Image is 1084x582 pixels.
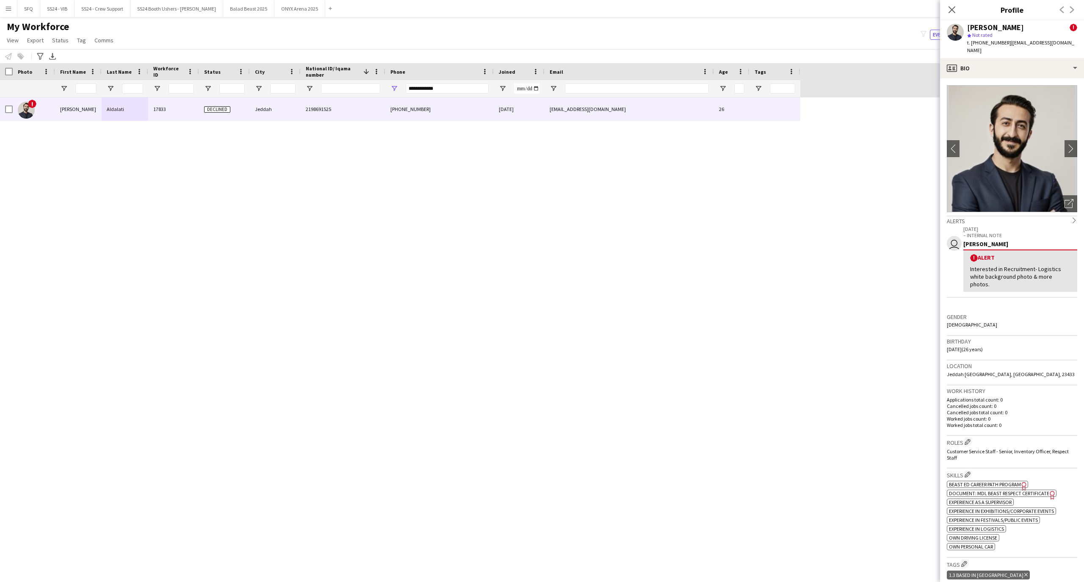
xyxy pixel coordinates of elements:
p: Applications total count: 0 [947,396,1077,403]
span: ! [970,254,978,262]
button: Open Filter Menu [719,85,727,92]
a: View [3,35,22,46]
button: Open Filter Menu [306,85,313,92]
input: Tags Filter Input [770,83,795,94]
button: Open Filter Menu [390,85,398,92]
button: SS24 - VIB [40,0,75,17]
input: City Filter Input [270,83,296,94]
app-action-btn: Export XLSX [47,51,58,61]
button: SS24 Booth Ushers - [PERSON_NAME] [130,0,223,17]
p: – INTERNAL NOTE [963,232,1077,238]
div: 1.3 Based in [GEOGRAPHIC_DATA] [947,571,1030,579]
span: Workforce ID [153,65,184,78]
span: Last Name [107,69,132,75]
span: Tags [755,69,766,75]
span: Own Driving License [949,535,997,541]
span: Photo [18,69,32,75]
span: Experience in Festivals/Public Events [949,517,1038,523]
input: Workforce ID Filter Input [169,83,194,94]
a: Status [49,35,72,46]
h3: Roles [947,438,1077,446]
div: Interested in Recruitment- Logistics white background photo & more photos. [970,265,1070,288]
div: 26 [714,97,749,121]
span: Export [27,36,44,44]
span: [DATE] (26 years) [947,346,983,352]
img: Mustafa Aldalati [18,102,35,119]
button: Open Filter Menu [255,85,263,92]
p: [DATE] [963,226,1077,232]
div: [EMAIL_ADDRESS][DOMAIN_NAME] [545,97,714,121]
span: Jeddah [GEOGRAPHIC_DATA], [GEOGRAPHIC_DATA], 23433 [947,371,1075,377]
a: Tag [74,35,89,46]
input: Joined Filter Input [514,83,539,94]
div: Open photos pop-in [1060,195,1077,212]
div: [PERSON_NAME] [55,97,102,121]
p: Cancelled jobs count: 0 [947,403,1077,409]
div: [PERSON_NAME] [963,240,1077,248]
span: Beast ED Career Path Program [949,481,1021,488]
button: Open Filter Menu [499,85,506,92]
button: Open Filter Menu [204,85,212,92]
h3: Location [947,362,1077,370]
button: SFQ [17,0,40,17]
div: 17833 [148,97,199,121]
button: Open Filter Menu [550,85,557,92]
span: Experience in Exhibitions/Corporate Events [949,508,1054,514]
img: Crew avatar or photo [947,85,1077,212]
app-action-btn: Advanced filters [35,51,45,61]
p: Cancelled jobs total count: 0 [947,409,1077,416]
div: [PERSON_NAME] [967,24,1024,31]
span: ! [28,100,36,108]
span: Customer Service Staff - Senior, Inventory Officer, Respect Staff [947,448,1069,461]
button: Everyone8,559 [930,30,972,40]
input: Age Filter Input [734,83,744,94]
span: t. [PHONE_NUMBER] [967,39,1011,46]
span: Not rated [972,32,993,38]
input: Email Filter Input [565,83,709,94]
span: Email [550,69,563,75]
span: Age [719,69,728,75]
span: ! [1070,24,1077,31]
span: View [7,36,19,44]
button: ONYX Arena 2025 [274,0,325,17]
h3: Birthday [947,338,1077,345]
button: SS24 - Crew Support [75,0,130,17]
div: [PHONE_NUMBER] [385,97,494,121]
span: Joined [499,69,515,75]
span: Experience as a Supervisor [949,499,1012,505]
input: Status Filter Input [219,83,245,94]
h3: Profile [940,4,1084,15]
h3: Work history [947,387,1077,395]
span: First Name [60,69,86,75]
h3: Skills [947,470,1077,479]
span: Status [204,69,221,75]
div: Bio [940,58,1084,78]
div: Alerts [947,216,1077,225]
a: Export [24,35,47,46]
div: Aldalati [102,97,148,121]
input: Phone Filter Input [406,83,489,94]
span: City [255,69,265,75]
button: Open Filter Menu [60,85,68,92]
span: Own Personal Car [949,543,993,550]
span: National ID/ Iqama number [306,65,360,78]
span: Tag [77,36,86,44]
span: | [EMAIL_ADDRESS][DOMAIN_NAME] [967,39,1074,53]
h3: Tags [947,560,1077,568]
span: Declined [204,106,230,113]
p: Worked jobs total count: 0 [947,422,1077,428]
span: Experience in Logistics [949,526,1004,532]
button: Open Filter Menu [755,85,762,92]
input: First Name Filter Input [75,83,97,94]
p: Worked jobs count: 0 [947,416,1077,422]
span: [DEMOGRAPHIC_DATA] [947,321,997,328]
input: National ID/ Iqama number Filter Input [321,83,380,94]
h3: Gender [947,313,1077,321]
input: Last Name Filter Input [122,83,143,94]
button: Open Filter Menu [153,85,161,92]
span: 2198691525 [306,106,331,112]
button: Open Filter Menu [107,85,114,92]
span: My Workforce [7,20,69,33]
span: Document: MDL Beast Respect Certificate [949,490,1049,496]
button: Balad Beast 2025 [223,0,274,17]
